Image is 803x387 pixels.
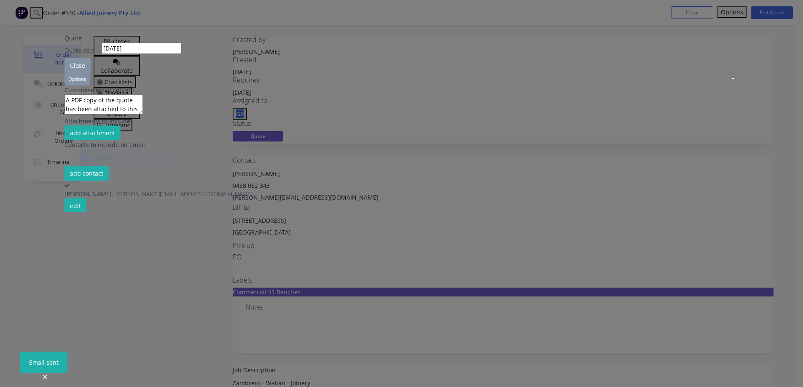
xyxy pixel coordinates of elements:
span: - [PERSON_NAME][EMAIL_ADDRESS][DOMAIN_NAME] [112,190,252,198]
button: Options [64,73,90,85]
input: Search... [95,149,178,166]
span: Customise email content [64,86,134,94]
div: Email sent [29,358,59,367]
span: Contacts to include on email [64,141,145,149]
div: Quote [64,34,739,43]
button: add attachment [64,125,121,140]
span: Attachments to include [64,117,130,125]
span: [PERSON_NAME] [64,190,112,198]
button: Close [64,58,91,73]
span: Quote date [64,46,95,55]
button: edit [64,198,86,213]
button: add contact [64,166,109,181]
textarea: A PDF copy of the quote has been attached to this email. To view your quote online, please click ... [64,94,143,115]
